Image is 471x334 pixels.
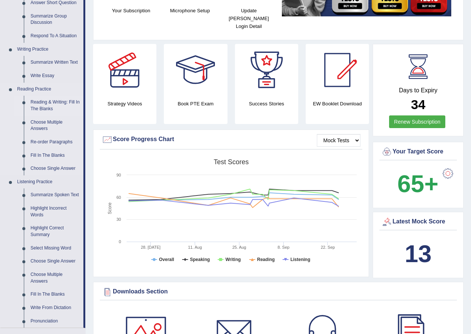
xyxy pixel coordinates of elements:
h4: Strategy Videos [93,100,156,108]
tspan: Speaking [190,257,210,262]
div: Latest Mock Score [381,216,455,228]
a: Renew Subscription [389,115,445,128]
a: Highlight Incorrect Words [27,202,83,222]
b: 13 [405,240,432,267]
tspan: 11. Aug [188,245,202,249]
a: Fill In The Blanks [27,288,83,301]
div: Your Target Score [381,146,455,158]
tspan: Listening [290,257,310,262]
tspan: Reading [257,257,275,262]
text: 90 [117,173,121,177]
b: 34 [411,97,426,112]
a: Write Essay [27,69,83,83]
h4: EW Booklet Download [306,100,369,108]
a: Select Missing Word [27,242,83,255]
a: Re-order Paragraphs [27,136,83,149]
h4: Days to Expiry [381,87,455,94]
a: Respond To A Situation [27,29,83,43]
a: Fill In The Blanks [27,149,83,162]
a: Reading Practice [14,83,83,96]
h4: Your Subscription [105,7,157,15]
tspan: 28. [DATE] [141,245,160,249]
a: Choose Single Answer [27,255,83,268]
h4: Book PTE Exam [164,100,227,108]
a: Listening Practice [14,175,83,189]
tspan: 8. Sep [278,245,290,249]
a: Choose Multiple Answers [27,268,83,288]
tspan: 22. Sep [321,245,335,249]
div: Downloads Section [102,286,455,298]
tspan: Writing [225,257,241,262]
a: Choose Single Answer [27,162,83,175]
a: Write From Dictation [27,301,83,315]
text: 60 [117,195,121,200]
a: Choose Multiple Answers [27,116,83,136]
h4: Microphone Setup [164,7,216,15]
a: Summarize Group Discussion [27,10,83,29]
text: 30 [117,217,121,222]
a: Highlight Correct Summary [27,222,83,241]
a: Reading & Writing: Fill In The Blanks [27,96,83,115]
tspan: 25. Aug [232,245,246,249]
tspan: Test scores [214,158,249,166]
a: Pronunciation [27,315,83,328]
h4: Success Stories [235,100,298,108]
text: 0 [119,239,121,244]
tspan: Overall [159,257,174,262]
a: Summarize Written Text [27,56,83,69]
a: Summarize Spoken Text [27,188,83,202]
b: 65+ [397,170,438,197]
div: Score Progress Chart [102,134,360,145]
a: Writing Practice [14,43,83,56]
h4: Update [PERSON_NAME] Login Detail [223,7,274,30]
tspan: Score [107,203,112,214]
